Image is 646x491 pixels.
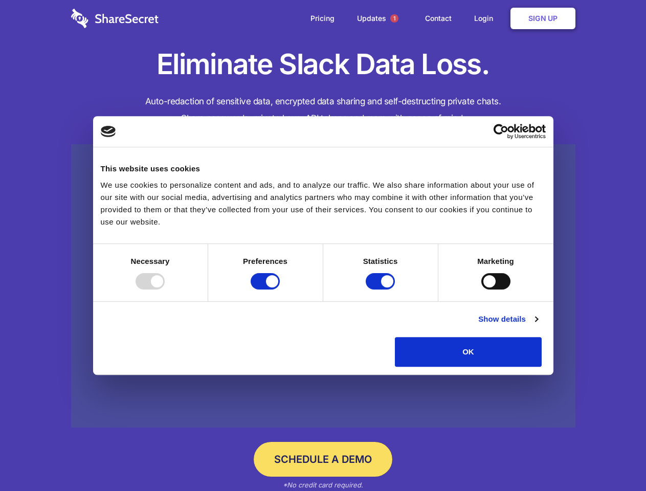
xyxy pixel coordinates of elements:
h4: Auto-redaction of sensitive data, encrypted data sharing and self-destructing private chats. Shar... [71,93,575,127]
span: 1 [390,14,398,23]
a: Login [464,3,508,34]
a: Contact [415,3,462,34]
a: Pricing [300,3,345,34]
strong: Necessary [131,257,170,265]
img: logo [101,126,116,137]
a: Sign Up [510,8,575,29]
div: This website uses cookies [101,163,546,175]
a: Schedule a Demo [254,442,392,477]
em: *No credit card required. [283,481,363,489]
a: Show details [478,313,538,325]
a: Wistia video thumbnail [71,144,575,428]
h1: Eliminate Slack Data Loss. [71,46,575,83]
button: OK [395,337,542,367]
img: logo-wordmark-white-trans-d4663122ce5f474addd5e946df7df03e33cb6a1c49d2221995e7729f52c070b2.svg [71,9,159,28]
strong: Preferences [243,257,287,265]
div: We use cookies to personalize content and ads, and to analyze our traffic. We also share informat... [101,179,546,228]
strong: Marketing [477,257,514,265]
strong: Statistics [363,257,398,265]
a: Usercentrics Cookiebot - opens in a new window [456,124,546,139]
